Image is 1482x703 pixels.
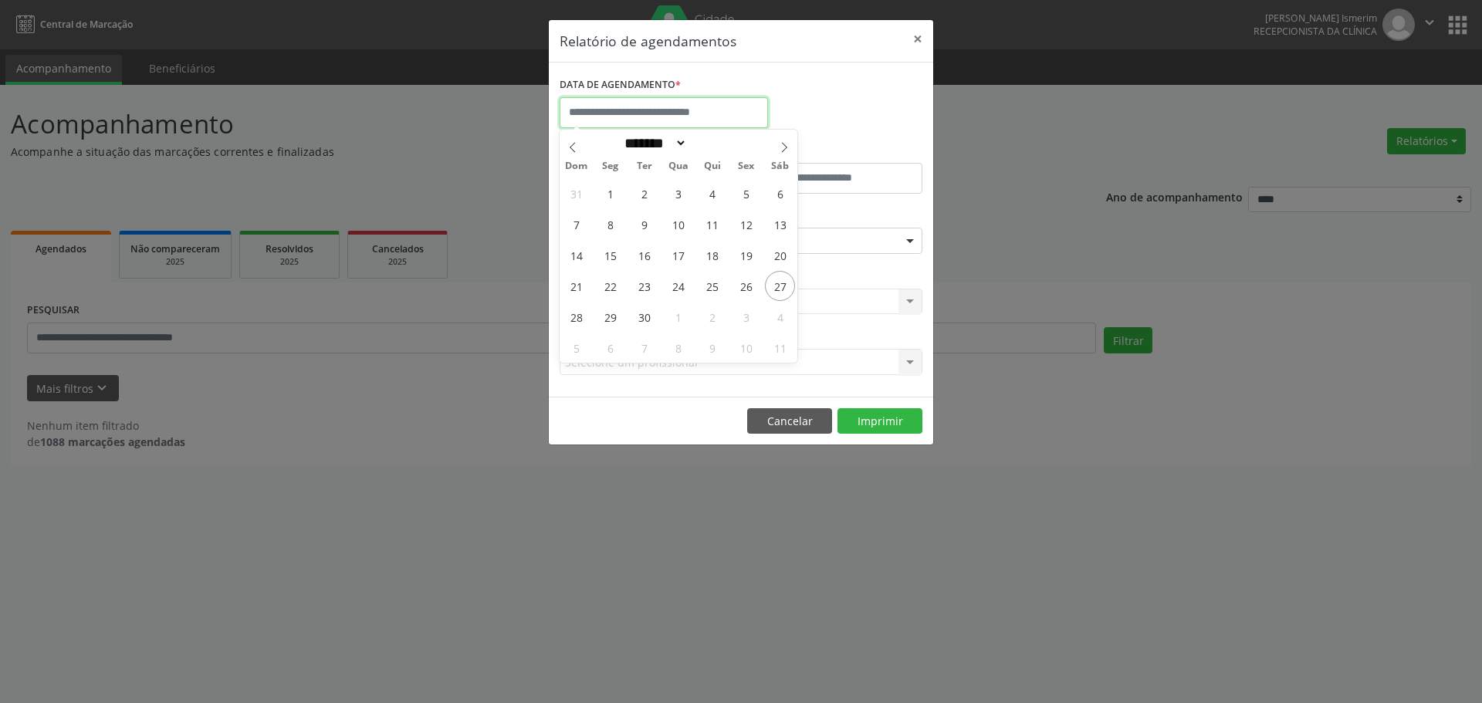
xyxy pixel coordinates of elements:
[629,271,659,301] span: Setembro 23, 2025
[765,178,795,208] span: Setembro 6, 2025
[628,161,661,171] span: Ter
[595,209,625,239] span: Setembro 8, 2025
[695,161,729,171] span: Qui
[663,271,693,301] span: Setembro 24, 2025
[697,240,727,270] span: Setembro 18, 2025
[619,135,687,151] select: Month
[560,31,736,51] h5: Relatório de agendamentos
[745,139,922,163] label: ATÉ
[731,209,761,239] span: Setembro 12, 2025
[663,302,693,332] span: Outubro 1, 2025
[763,161,797,171] span: Sáb
[595,302,625,332] span: Setembro 29, 2025
[765,333,795,363] span: Outubro 11, 2025
[629,240,659,270] span: Setembro 16, 2025
[629,209,659,239] span: Setembro 9, 2025
[765,271,795,301] span: Setembro 27, 2025
[661,161,695,171] span: Qua
[731,178,761,208] span: Setembro 5, 2025
[629,178,659,208] span: Setembro 2, 2025
[561,209,591,239] span: Setembro 7, 2025
[595,240,625,270] span: Setembro 15, 2025
[765,302,795,332] span: Outubro 4, 2025
[697,333,727,363] span: Outubro 9, 2025
[765,240,795,270] span: Setembro 20, 2025
[594,161,628,171] span: Seg
[561,178,591,208] span: Agosto 31, 2025
[595,178,625,208] span: Setembro 1, 2025
[595,333,625,363] span: Outubro 6, 2025
[663,178,693,208] span: Setembro 3, 2025
[902,20,933,58] button: Close
[629,302,659,332] span: Setembro 30, 2025
[765,209,795,239] span: Setembro 13, 2025
[731,240,761,270] span: Setembro 19, 2025
[560,161,594,171] span: Dom
[561,333,591,363] span: Outubro 5, 2025
[561,302,591,332] span: Setembro 28, 2025
[560,73,681,97] label: DATA DE AGENDAMENTO
[697,209,727,239] span: Setembro 11, 2025
[629,333,659,363] span: Outubro 7, 2025
[731,302,761,332] span: Outubro 3, 2025
[697,302,727,332] span: Outubro 2, 2025
[687,135,738,151] input: Year
[663,240,693,270] span: Setembro 17, 2025
[731,271,761,301] span: Setembro 26, 2025
[697,271,727,301] span: Setembro 25, 2025
[663,209,693,239] span: Setembro 10, 2025
[561,271,591,301] span: Setembro 21, 2025
[747,408,832,434] button: Cancelar
[837,408,922,434] button: Imprimir
[729,161,763,171] span: Sex
[595,271,625,301] span: Setembro 22, 2025
[697,178,727,208] span: Setembro 4, 2025
[561,240,591,270] span: Setembro 14, 2025
[731,333,761,363] span: Outubro 10, 2025
[663,333,693,363] span: Outubro 8, 2025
